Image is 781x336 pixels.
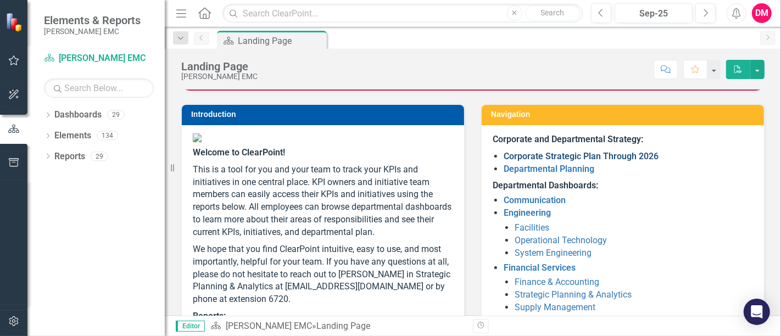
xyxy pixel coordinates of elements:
[493,180,598,191] strong: Departmental Dashboards:
[191,110,459,119] h3: Introduction
[540,8,564,17] span: Search
[54,130,91,142] a: Elements
[238,34,324,48] div: Landing Page
[181,72,258,81] div: [PERSON_NAME] EMC
[193,147,285,158] span: Welcome to ClearPoint!
[44,52,154,65] a: [PERSON_NAME] EMC
[5,13,25,32] img: ClearPoint Strategy
[515,277,599,287] a: Finance & Accounting
[515,248,592,258] a: System Engineering
[193,133,453,142] img: Jackson%20EMC%20high_res%20v2.png
[493,134,643,144] strong: Corporate and Departmental Strategy:
[618,7,689,20] div: Sep-25
[515,235,607,245] a: Operational Technology
[515,302,595,312] a: Supply Management
[504,164,594,174] a: Departmental Planning
[44,14,141,27] span: Elements & Reports
[193,311,226,321] strong: Reports:
[744,299,770,325] div: Open Intercom Messenger
[107,110,125,120] div: 29
[504,208,551,218] a: Engineering
[44,27,141,36] small: [PERSON_NAME] EMC
[181,60,258,72] div: Landing Page
[222,4,583,23] input: Search ClearPoint...
[54,109,102,121] a: Dashboards
[210,320,465,333] div: »
[193,164,451,237] span: This is a tool for you and your team to track your KPIs and initiatives in one central place. KPI...
[752,3,772,23] button: DM
[491,110,758,119] h3: Navigation
[615,3,693,23] button: Sep-25
[54,150,85,163] a: Reports
[226,321,312,331] a: [PERSON_NAME] EMC
[44,79,154,98] input: Search Below...
[515,222,549,233] a: Facilities
[525,5,580,21] button: Search
[504,195,566,205] a: Communication
[504,151,659,161] a: Corporate Strategic Plan Through 2026
[97,131,118,141] div: 134
[515,289,632,300] a: Strategic Planning & Analytics
[504,262,576,273] a: Financial Services
[316,321,370,331] div: Landing Page
[176,321,205,332] span: Editor
[91,152,108,161] div: 29
[193,241,453,308] p: We hope that you find ClearPoint intuitive, easy to use, and most importantly, helpful for your t...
